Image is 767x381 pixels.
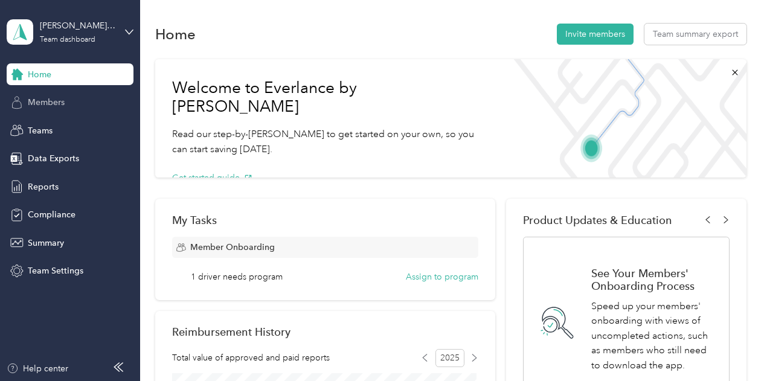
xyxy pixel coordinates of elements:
[557,24,634,45] button: Invite members
[28,208,75,221] span: Compliance
[28,96,65,109] span: Members
[191,271,283,283] span: 1 driver needs program
[644,24,746,45] button: Team summary export
[504,59,746,178] img: Welcome to everlance
[591,267,716,292] h1: See Your Members' Onboarding Process
[172,78,487,117] h1: Welcome to Everlance by [PERSON_NAME]
[435,349,464,367] span: 2025
[40,36,95,43] div: Team dashboard
[591,299,716,373] p: Speed up your members' onboarding with views of uncompleted actions, such as members who still ne...
[406,271,478,283] button: Assign to program
[172,214,479,226] div: My Tasks
[172,127,487,156] p: Read our step-by-[PERSON_NAME] to get started on your own, so you can start saving [DATE].
[190,241,275,254] span: Member Onboarding
[172,325,290,338] h2: Reimbursement History
[40,19,115,32] div: [PERSON_NAME][EMAIL_ADDRESS][DOMAIN_NAME]
[28,181,59,193] span: Reports
[28,152,79,165] span: Data Exports
[699,313,767,381] iframe: Everlance-gr Chat Button Frame
[28,124,53,137] span: Teams
[523,214,672,226] span: Product Updates & Education
[172,351,330,364] span: Total value of approved and paid reports
[28,264,83,277] span: Team Settings
[28,237,64,249] span: Summary
[7,362,68,375] button: Help center
[28,68,51,81] span: Home
[155,28,196,40] h1: Home
[172,171,252,184] button: Get started guide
